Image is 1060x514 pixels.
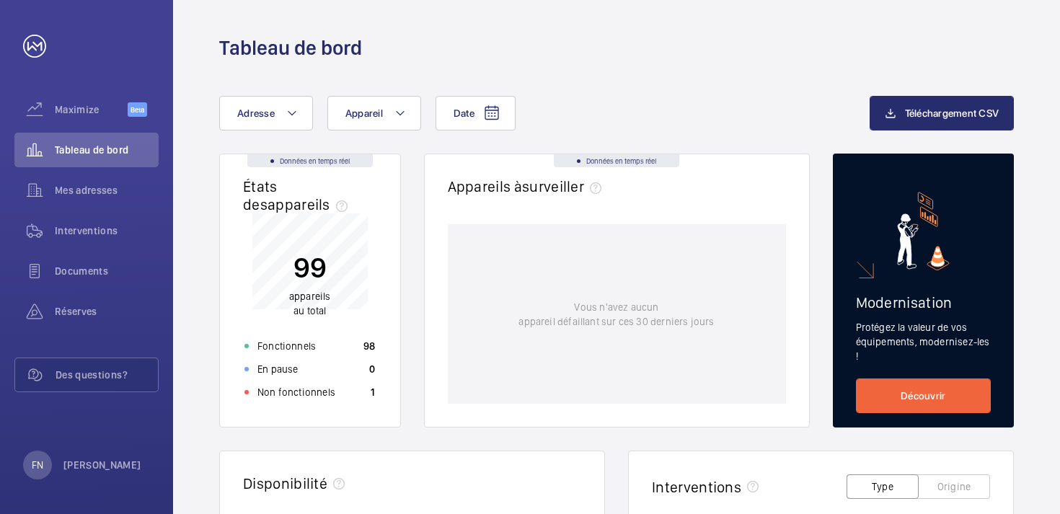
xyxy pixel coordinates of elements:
[436,96,516,130] button: Date
[63,458,141,472] p: [PERSON_NAME]
[448,177,608,195] h2: Appareils à
[847,474,919,499] button: Type
[522,177,607,195] span: surveiller
[257,385,335,399] p: Non fonctionnels
[55,102,128,117] span: Maximize
[55,143,159,157] span: Tableau de bord
[32,458,43,472] p: FN
[371,385,375,399] p: 1
[345,107,383,119] span: Appareil
[243,177,353,213] h2: États des
[219,96,313,130] button: Adresse
[905,107,999,119] span: Téléchargement CSV
[55,183,159,198] span: Mes adresses
[897,192,950,270] img: marketing-card.svg
[56,368,158,382] span: Des questions?
[128,102,147,117] span: Beta
[856,378,991,413] a: Découvrir
[369,362,375,376] p: 0
[363,339,376,353] p: 98
[518,300,714,329] p: Vous n'avez aucun appareil défaillant sur ces 30 derniers jours
[289,249,331,285] p: 99
[268,195,353,213] span: appareils
[918,474,990,499] button: Origine
[289,291,331,302] span: appareils
[454,107,474,119] span: Date
[327,96,421,130] button: Appareil
[870,96,1015,130] button: Téléchargement CSV
[856,320,991,363] p: Protégez la valeur de vos équipements, modernisez-les !
[237,107,275,119] span: Adresse
[554,154,679,167] div: Données en temps réel
[219,35,362,61] h1: Tableau de bord
[652,478,741,496] h2: Interventions
[55,264,159,278] span: Documents
[257,339,316,353] p: Fonctionnels
[55,223,159,238] span: Interventions
[243,474,327,492] h2: Disponibilité
[55,304,159,319] span: Réserves
[289,289,331,318] p: au total
[856,293,991,311] h2: Modernisation
[257,362,298,376] p: En pause
[247,154,373,167] div: Données en temps réel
